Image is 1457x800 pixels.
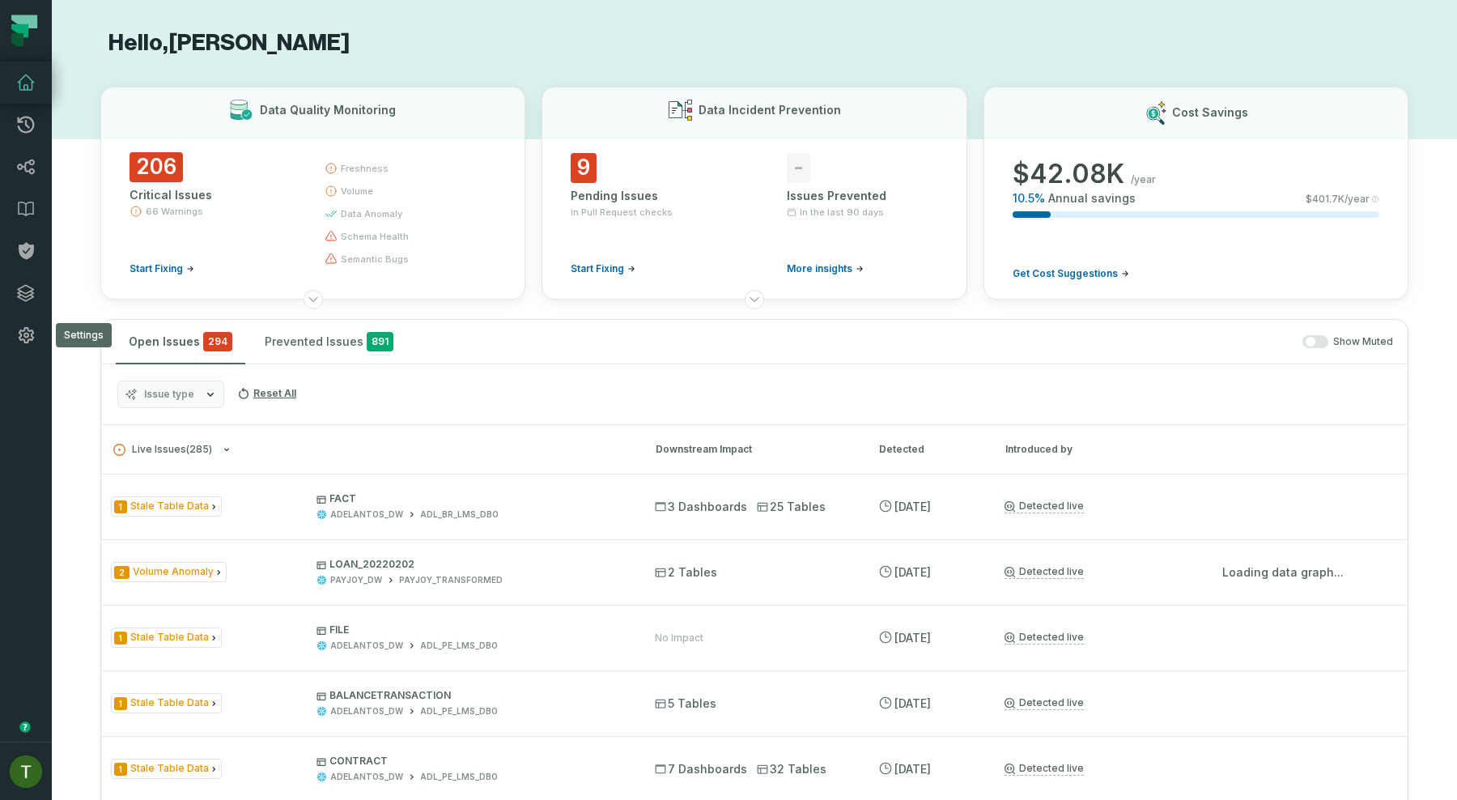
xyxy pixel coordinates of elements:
span: Severity [114,500,127,513]
a: Detected live [1005,631,1084,645]
a: Get Cost Suggestions [1013,267,1129,280]
button: Data Incident Prevention9Pending Issuesin Pull Request checksStart Fixing-Issues PreventedIn the ... [542,87,966,300]
div: Tooltip anchor [18,720,32,734]
a: Start Fixing [130,262,194,275]
span: Live Issues ( 285 ) [113,444,212,456]
span: 9 [571,153,597,183]
button: Cost Savings$42.08K/year10.5%Annual savings$401.7K/yearGet Cost Suggestions [983,87,1408,300]
h1: Hello, [PERSON_NAME] [100,29,1408,57]
a: Detected live [1005,565,1084,579]
a: More insights [787,262,864,275]
button: Live Issues(285) [113,444,627,456]
div: Critical Issues [130,187,295,203]
button: Issue type [117,381,224,408]
span: 10.5 % [1013,190,1045,206]
span: Issue type [144,388,194,401]
span: 891 [367,332,393,351]
span: Issue Type [111,693,222,713]
div: ADL_PE_LMS_DBO [420,640,498,652]
span: Severity [114,763,127,776]
p: CONTRACT [316,755,626,768]
span: volume [341,185,373,198]
p: LOAN_20220202 [316,558,626,571]
span: Severity [114,632,127,645]
span: 206 [130,152,183,182]
span: - [787,153,810,183]
span: Severity [114,697,127,710]
span: 25 Tables [757,499,826,515]
div: PAYJOY_DW [330,574,382,586]
div: Pending Issues [571,188,722,204]
span: In the last 90 days [800,206,884,219]
div: ADELANTOS_DW [330,640,403,652]
p: FACT [316,492,626,505]
div: No Impact [655,632,703,645]
div: Settings [56,323,112,347]
span: $ 401.7K /year [1306,193,1370,206]
span: 2 Tables [655,564,717,581]
button: Reset All [231,381,303,406]
button: Prevented Issues [252,320,406,364]
span: 5 Tables [655,696,716,712]
span: freshness [341,162,389,175]
span: Start Fixing [571,262,624,275]
span: Start Fixing [130,262,183,275]
div: ADL_PE_LMS_DBO [420,705,498,717]
a: Detected live [1005,762,1084,776]
span: Issue Type [111,628,222,648]
p: FILE [316,623,626,636]
h3: Cost Savings [1172,104,1248,121]
button: Data Quality Monitoring206Critical Issues66 WarningsStart Fixingfreshnessvolumedata anomalyschema... [100,87,525,300]
div: PAYJOY_TRANSFORMED [399,574,503,586]
h3: Data Incident Prevention [699,102,841,118]
a: Detected live [1005,696,1084,710]
span: Issue Type [111,759,222,779]
div: Detected [879,442,976,457]
span: 32 Tables [757,761,826,777]
span: Issue Type [111,496,222,517]
div: ADL_BR_LMS_DBO [420,509,499,521]
p: Loading data graph... [1222,564,1344,581]
div: ADELANTOS_DW [330,771,403,783]
span: 3 Dashboards [655,499,747,515]
relative-time: Aug 31, 2025, 5:50 AM GMT+3 [894,565,931,579]
span: in Pull Request checks [571,206,673,219]
span: critical issues and errors combined [203,332,232,351]
img: avatar of Tomer Galun [10,755,42,788]
div: Issues Prevented [787,188,938,204]
div: Introduced by [1005,442,1151,457]
span: 7 Dashboards [655,761,747,777]
span: $ 42.08K [1013,158,1124,190]
h3: Data Quality Monitoring [260,102,396,118]
p: BALANCETRANSACTION [316,689,626,702]
span: schema health [341,230,409,243]
span: Severity [114,566,130,579]
div: ADELANTOS_DW [330,705,403,717]
span: More insights [787,262,852,275]
div: ADELANTOS_DW [330,509,403,521]
div: Downstream Impact [656,442,850,457]
span: data anomaly [341,207,402,220]
span: semantic bugs [341,253,409,266]
span: Issue Type [111,562,227,582]
span: Get Cost Suggestions [1013,267,1118,280]
span: Annual savings [1048,190,1136,206]
span: /year [1131,173,1156,186]
relative-time: Aug 31, 2025, 5:50 AM GMT+3 [894,500,931,513]
span: 66 Warnings [146,205,203,218]
button: Open Issues [116,320,245,364]
relative-time: Aug 31, 2025, 5:50 AM GMT+3 [894,696,931,710]
div: Show Muted [413,335,1393,349]
relative-time: Aug 31, 2025, 5:50 AM GMT+3 [894,762,931,776]
a: Detected live [1005,500,1084,513]
div: ADL_PE_LMS_DBO [420,771,498,783]
a: Start Fixing [571,262,635,275]
relative-time: Aug 31, 2025, 5:50 AM GMT+3 [894,631,931,645]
